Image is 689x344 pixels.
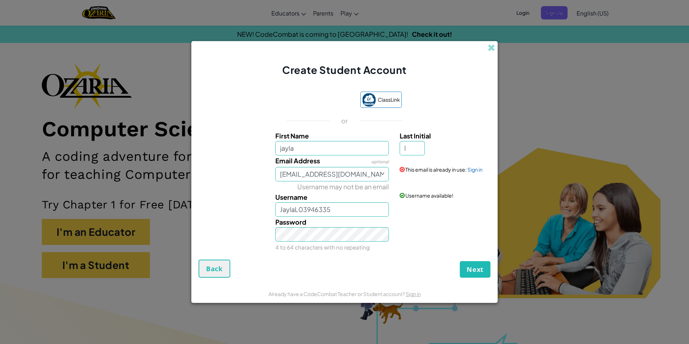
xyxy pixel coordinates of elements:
[275,244,370,251] small: 4 to 64 characters with no repeating
[378,94,400,105] span: ClassLink
[284,93,357,109] iframe: Sign in with Google Button
[371,159,389,164] span: optional
[467,265,484,274] span: Next
[268,291,406,297] span: Already have a CodeCombat Teacher or Student account?
[206,264,223,273] span: Back
[275,218,306,226] span: Password
[282,63,406,76] span: Create Student Account
[406,291,421,297] a: Sign in
[275,193,307,201] span: Username
[400,132,431,140] span: Last Initial
[467,166,483,173] a: Sign in
[275,156,320,165] span: Email Address
[460,261,490,278] button: Next
[199,260,230,278] button: Back
[405,166,467,173] span: This email is already in use:
[297,181,389,192] span: Username may not be an email
[275,132,309,140] span: First Name
[362,93,376,107] img: classlink-logo-small.png
[341,116,348,125] p: or
[405,192,453,199] span: Username available!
